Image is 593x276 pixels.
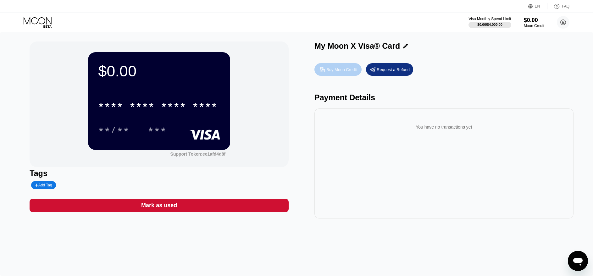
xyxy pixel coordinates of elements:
div: Moon Credit [524,24,544,28]
iframe: Bouton de lancement de la fenêtre de messagerie [568,251,588,271]
div: Mark as used [141,202,177,209]
div: $0.00 [524,17,544,24]
div: $0.00 [98,62,220,80]
div: Add Tag [31,181,56,189]
div: EN [528,3,547,9]
div: Support Token:ee1afd4d8f [170,152,226,157]
div: FAQ [547,3,569,9]
div: My Moon X Visa® Card [314,41,400,51]
div: Tags [30,169,289,178]
div: Support Token: ee1afd4d8f [170,152,226,157]
div: $0.00 / $4,000.00 [477,23,502,26]
div: Buy Moon Credit [326,67,357,72]
div: FAQ [562,4,569,8]
div: Buy Moon Credit [314,63,362,76]
div: Payment Details [314,93,574,102]
div: Visa Monthly Spend Limit [468,17,511,21]
div: Request a Refund [366,63,413,76]
div: Visa Monthly Spend Limit$0.00/$4,000.00 [468,17,511,28]
div: Request a Refund [377,67,410,72]
div: Add Tag [35,183,52,187]
div: Mark as used [30,199,289,212]
div: EN [535,4,540,8]
div: You have no transactions yet [319,118,568,136]
div: $0.00Moon Credit [524,17,544,28]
